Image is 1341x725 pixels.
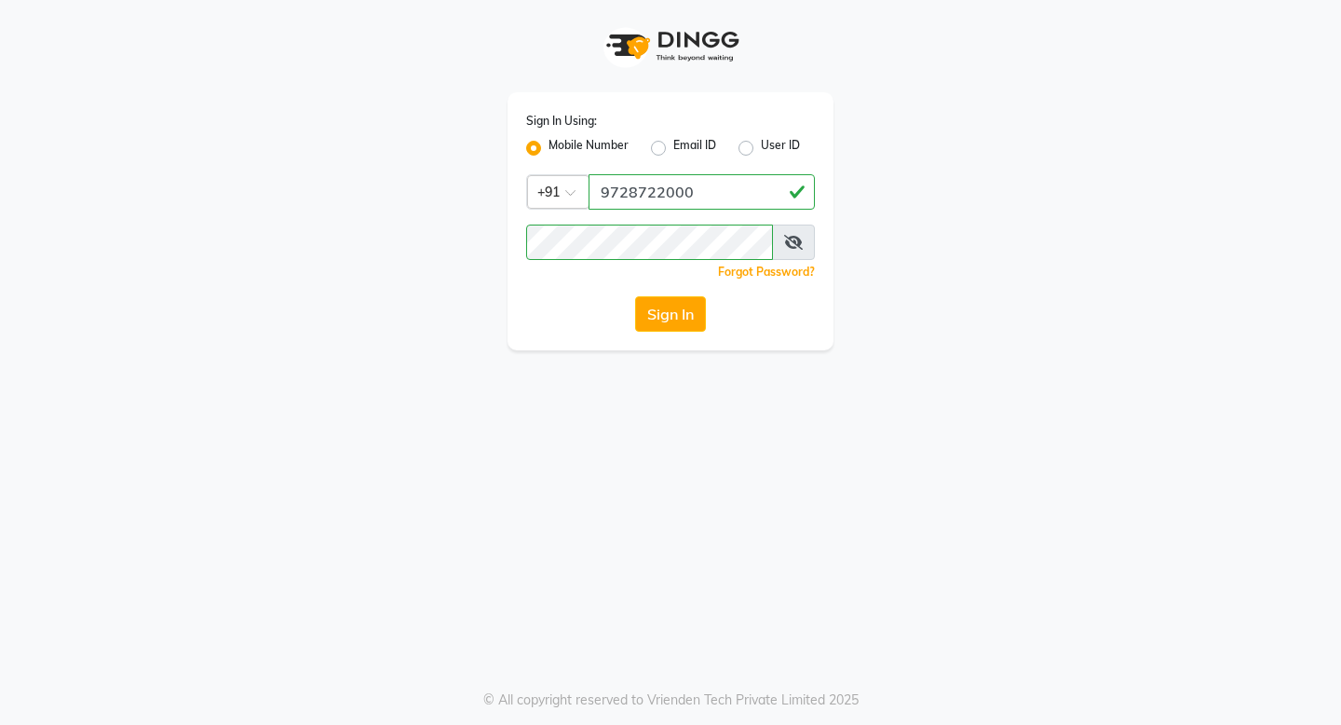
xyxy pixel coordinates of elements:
a: Forgot Password? [718,265,815,279]
label: User ID [761,137,800,159]
button: Sign In [635,296,706,332]
label: Sign In Using: [526,113,597,130]
input: Username [589,174,815,210]
input: Username [526,225,773,260]
label: Email ID [673,137,716,159]
label: Mobile Number [549,137,629,159]
img: logo1.svg [596,19,745,74]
